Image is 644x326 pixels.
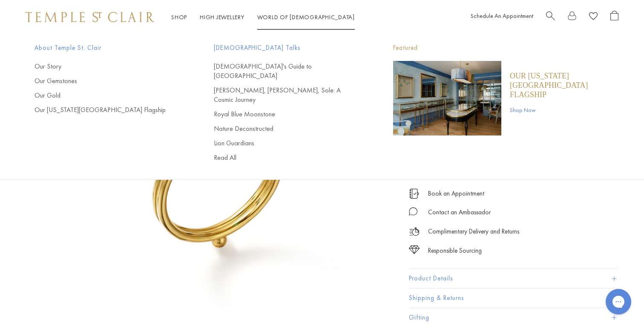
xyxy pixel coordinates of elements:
[171,12,355,23] nav: Main navigation
[214,124,359,133] a: Nature Deconstructed
[409,226,420,237] img: icon_delivery.svg
[510,105,609,115] a: Shop Now
[428,245,482,256] div: Responsible Sourcing
[546,11,555,24] a: Search
[257,13,355,21] a: World of [DEMOGRAPHIC_DATA]World of [DEMOGRAPHIC_DATA]
[409,207,417,216] img: MessageIcon-01_2.svg
[214,43,359,53] span: [DEMOGRAPHIC_DATA] Talks
[34,62,180,71] a: Our Story
[214,110,359,119] a: Royal Blue Moonstone
[428,207,491,218] div: Contact an Ambassador
[409,269,618,288] button: Product Details
[393,43,609,53] p: Featured
[214,138,359,148] a: Lion Guardians
[510,71,609,99] a: Our [US_STATE][GEOGRAPHIC_DATA] Flagship
[214,153,359,162] a: Read All
[409,288,618,308] button: Shipping & Returns
[601,286,635,317] iframe: Gorgias live chat messenger
[26,12,154,22] img: Temple St. Clair
[34,76,180,86] a: Our Gemstones
[610,11,618,24] a: Open Shopping Bag
[428,226,519,237] p: Complimentary Delivery and Returns
[409,245,420,254] img: icon_sourcing.svg
[34,43,180,53] span: About Temple St. Clair
[34,105,180,115] a: Our [US_STATE][GEOGRAPHIC_DATA] Flagship
[214,86,359,104] a: [PERSON_NAME], [PERSON_NAME], Sole: A Cosmic Journey
[428,189,484,198] a: Book an Appointment
[409,189,419,199] img: icon_appointment.svg
[200,13,244,21] a: High JewelleryHigh Jewellery
[171,13,187,21] a: ShopShop
[214,62,359,81] a: [DEMOGRAPHIC_DATA]'s Guide to [GEOGRAPHIC_DATA]
[34,91,180,100] a: Our Gold
[471,12,533,20] a: Schedule An Appointment
[589,11,598,24] a: View Wishlist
